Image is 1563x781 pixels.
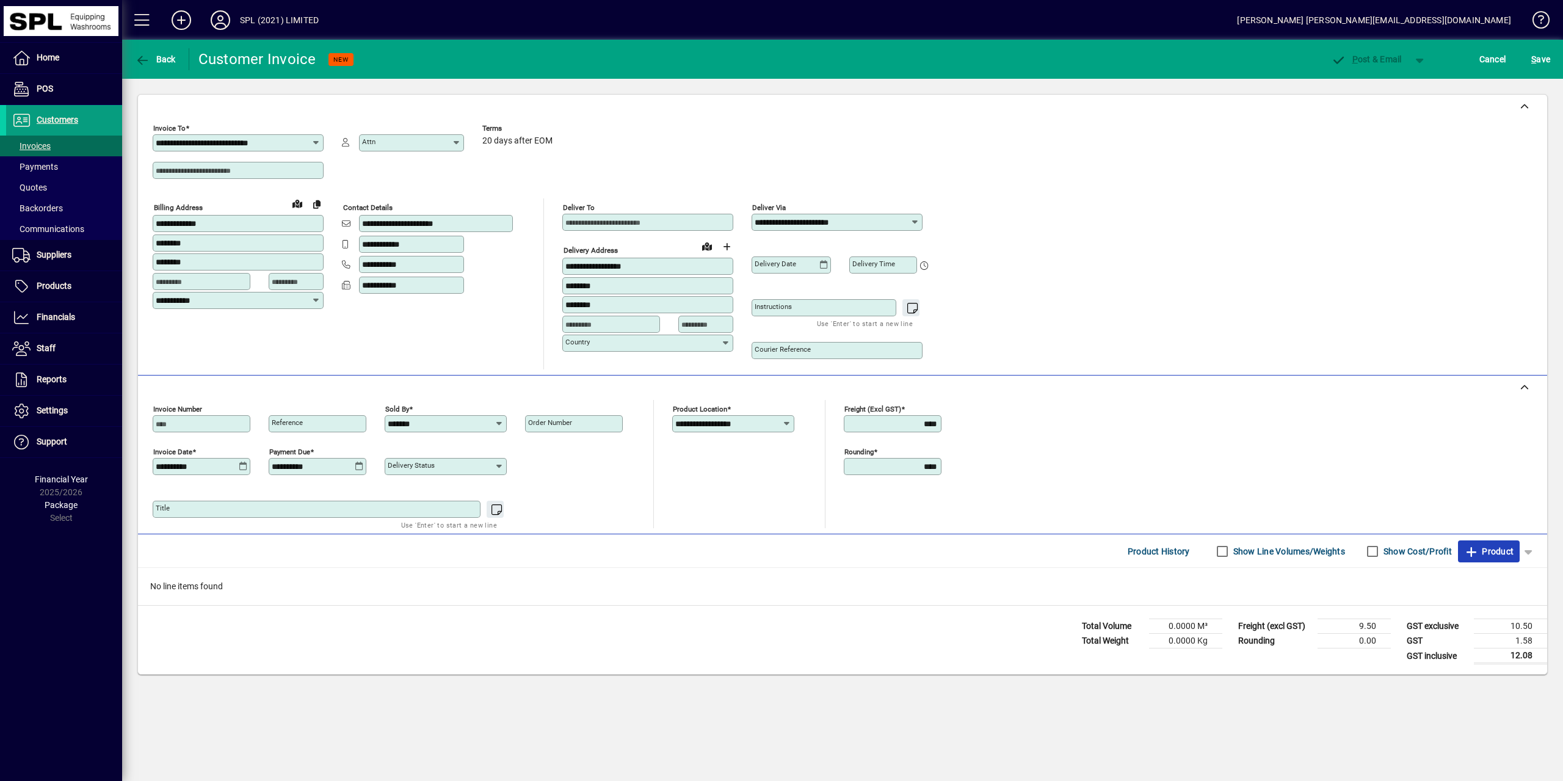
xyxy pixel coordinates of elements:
[37,437,67,446] span: Support
[37,343,56,353] span: Staff
[240,10,319,30] div: SPL (2021) LIMITED
[6,74,122,104] a: POS
[12,224,84,234] span: Communications
[45,500,78,510] span: Package
[482,125,556,133] span: Terms
[1474,648,1547,664] td: 12.08
[6,427,122,457] a: Support
[1231,545,1345,558] label: Show Line Volumes/Weights
[1076,634,1149,648] td: Total Weight
[1528,48,1553,70] button: Save
[6,271,122,302] a: Products
[6,396,122,426] a: Settings
[563,203,595,212] mat-label: Deliver To
[333,56,349,64] span: NEW
[817,316,913,330] mat-hint: Use 'Enter' to start a new line
[6,156,122,177] a: Payments
[6,302,122,333] a: Financials
[673,405,727,413] mat-label: Product location
[717,237,736,256] button: Choose address
[1531,49,1550,69] span: ave
[6,177,122,198] a: Quotes
[307,194,327,214] button: Copy to Delivery address
[37,374,67,384] span: Reports
[385,405,409,413] mat-label: Sold by
[37,53,59,62] span: Home
[755,345,811,354] mat-label: Courier Reference
[138,568,1547,605] div: No line items found
[1381,545,1452,558] label: Show Cost/Profit
[1237,10,1511,30] div: [PERSON_NAME] [PERSON_NAME][EMAIL_ADDRESS][DOMAIN_NAME]
[1128,542,1190,561] span: Product History
[135,54,176,64] span: Back
[401,518,497,532] mat-hint: Use 'Enter' to start a new line
[288,194,307,213] a: View on map
[269,448,310,456] mat-label: Payment due
[198,49,316,69] div: Customer Invoice
[153,124,186,133] mat-label: Invoice To
[37,405,68,415] span: Settings
[201,9,240,31] button: Profile
[37,312,75,322] span: Financials
[132,48,179,70] button: Back
[153,405,202,413] mat-label: Invoice number
[697,236,717,256] a: View on map
[6,136,122,156] a: Invoices
[1474,619,1547,634] td: 10.50
[844,405,901,413] mat-label: Freight (excl GST)
[272,418,303,427] mat-label: Reference
[156,504,170,512] mat-label: Title
[6,219,122,239] a: Communications
[844,448,874,456] mat-label: Rounding
[37,84,53,93] span: POS
[162,9,201,31] button: Add
[1401,648,1474,664] td: GST inclusive
[122,48,189,70] app-page-header-button: Back
[362,137,375,146] mat-label: Attn
[482,136,553,146] span: 20 days after EOM
[1123,540,1195,562] button: Product History
[1401,619,1474,634] td: GST exclusive
[852,260,895,268] mat-label: Delivery time
[1149,634,1222,648] td: 0.0000 Kg
[1149,619,1222,634] td: 0.0000 M³
[1076,619,1149,634] td: Total Volume
[6,333,122,364] a: Staff
[12,183,47,192] span: Quotes
[153,448,192,456] mat-label: Invoice date
[755,260,796,268] mat-label: Delivery date
[37,250,71,260] span: Suppliers
[1523,2,1548,42] a: Knowledge Base
[6,240,122,271] a: Suppliers
[388,461,435,470] mat-label: Delivery status
[1325,48,1408,70] button: Post & Email
[1531,54,1536,64] span: S
[1401,634,1474,648] td: GST
[1331,54,1402,64] span: ost & Email
[37,281,71,291] span: Products
[6,198,122,219] a: Backorders
[565,338,590,346] mat-label: Country
[1479,49,1506,69] span: Cancel
[1232,634,1318,648] td: Rounding
[528,418,572,427] mat-label: Order number
[1464,542,1514,561] span: Product
[6,365,122,395] a: Reports
[12,162,58,172] span: Payments
[755,302,792,311] mat-label: Instructions
[6,43,122,73] a: Home
[12,141,51,151] span: Invoices
[1352,54,1358,64] span: P
[1476,48,1509,70] button: Cancel
[1474,634,1547,648] td: 1.58
[1232,619,1318,634] td: Freight (excl GST)
[12,203,63,213] span: Backorders
[1318,634,1391,648] td: 0.00
[1318,619,1391,634] td: 9.50
[35,474,88,484] span: Financial Year
[1458,540,1520,562] button: Product
[37,115,78,125] span: Customers
[752,203,786,212] mat-label: Deliver via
